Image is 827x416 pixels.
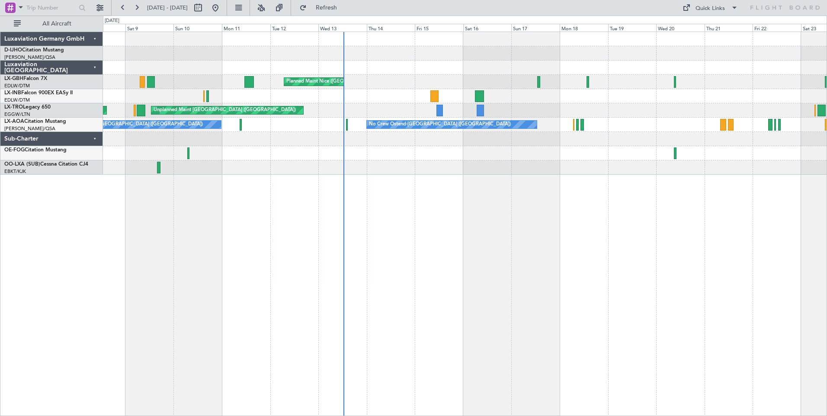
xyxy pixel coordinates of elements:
a: LX-TROLegacy 650 [4,105,51,110]
a: LX-GBHFalcon 7X [4,76,47,81]
span: [DATE] - [DATE] [147,4,188,12]
div: Tue 19 [608,24,657,32]
span: Refresh [308,5,345,11]
div: Thu 21 [705,24,753,32]
a: LX-INBFalcon 900EX EASy II [4,90,73,96]
a: EGGW/LTN [4,111,30,118]
span: LX-INB [4,90,21,96]
button: Refresh [295,1,347,15]
span: All Aircraft [22,21,91,27]
div: Mon 18 [560,24,608,32]
span: LX-TRO [4,105,23,110]
div: No Crew Ostend-[GEOGRAPHIC_DATA] ([GEOGRAPHIC_DATA]) [369,118,511,131]
div: Mon 11 [222,24,270,32]
div: Tue 12 [270,24,319,32]
span: D-IJHO [4,48,22,53]
a: LX-AOACitation Mustang [4,119,66,124]
span: LX-AOA [4,119,24,124]
div: Thu 14 [367,24,415,32]
div: Fri 15 [415,24,463,32]
div: Sat 16 [463,24,512,32]
div: Planned Maint Nice ([GEOGRAPHIC_DATA]) [286,75,383,88]
span: LX-GBH [4,76,23,81]
a: EDLW/DTM [4,83,30,89]
a: EDLW/DTM [4,97,30,103]
div: [DATE] [105,17,119,25]
button: Quick Links [678,1,742,15]
div: Wed 20 [656,24,705,32]
div: Quick Links [696,4,725,13]
div: Unplanned Maint [GEOGRAPHIC_DATA] ([GEOGRAPHIC_DATA]) [154,104,296,117]
div: No Crew Ostend-[GEOGRAPHIC_DATA] ([GEOGRAPHIC_DATA]) [61,118,203,131]
button: All Aircraft [10,17,94,31]
div: Sun 10 [173,24,222,32]
a: [PERSON_NAME]/QSA [4,54,55,61]
div: Wed 13 [318,24,367,32]
span: OE-FOG [4,147,25,153]
div: Fri 22 [753,24,801,32]
a: [PERSON_NAME]/QSA [4,125,55,132]
div: Sat 9 [125,24,174,32]
div: Sun 17 [511,24,560,32]
a: D-IJHOCitation Mustang [4,48,64,53]
a: OE-FOGCitation Mustang [4,147,67,153]
a: EBKT/KJK [4,168,26,175]
span: OO-LXA (SUB) [4,162,40,167]
a: OO-LXA (SUB)Cessna Citation CJ4 [4,162,88,167]
input: Trip Number [26,1,76,14]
